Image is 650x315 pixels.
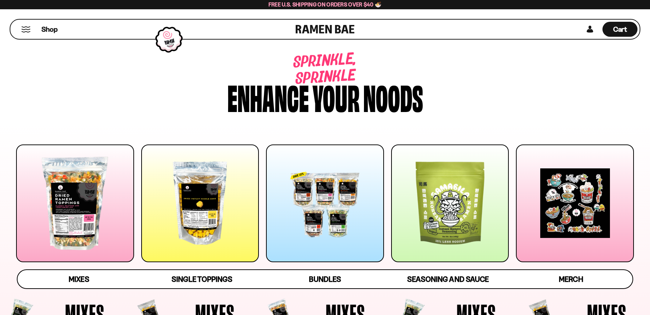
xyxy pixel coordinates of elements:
button: Mobile Menu Trigger [21,26,31,32]
span: Shop [41,25,58,34]
span: Seasoning and Sauce [407,275,488,284]
span: Free U.S. Shipping on Orders over $40 🍜 [269,1,382,8]
div: Cart [602,20,637,39]
span: Bundles [309,275,341,284]
span: Mixes [69,275,89,284]
a: Merch [509,270,632,288]
div: Enhance [227,80,309,113]
a: Shop [41,22,58,37]
a: Bundles [264,270,386,288]
div: your [312,80,360,113]
a: Single Toppings [141,270,264,288]
span: Merch [559,275,583,284]
span: Single Toppings [172,275,232,284]
a: Seasoning and Sauce [386,270,509,288]
a: Mixes [18,270,141,288]
div: noods [363,80,423,113]
span: Cart [613,25,627,34]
